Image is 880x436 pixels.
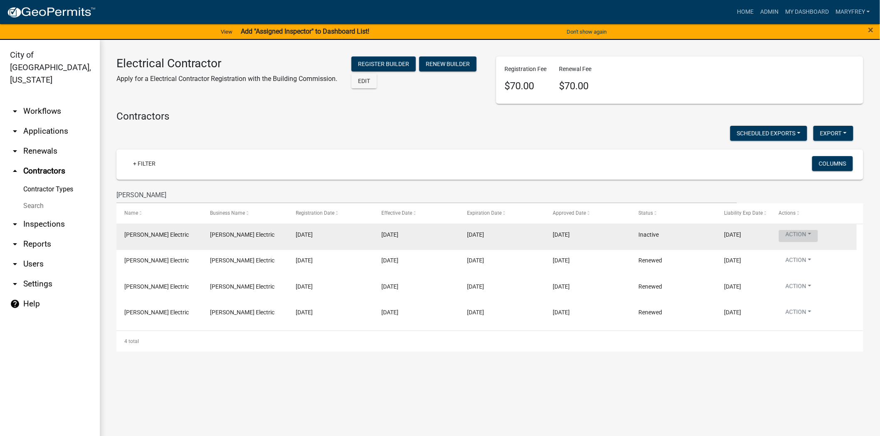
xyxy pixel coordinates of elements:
[724,283,742,290] span: 08/01/2025
[553,257,570,264] span: 02/23/2024
[10,166,20,176] i: arrow_drop_up
[724,210,763,216] span: Liability Exp Date
[116,56,337,71] h3: Electrical Contractor
[126,156,162,171] a: + Filter
[630,203,716,223] datatable-header-cell: Status
[812,156,853,171] button: Columns
[459,203,545,223] datatable-header-cell: Expiration Date
[10,219,20,229] i: arrow_drop_down
[210,309,274,316] span: Warren Electric
[638,283,662,290] span: Renewed
[419,56,477,71] button: Renew Builder
[124,210,138,216] span: Name
[553,231,570,238] span: 12/06/2024
[716,203,771,223] datatable-header-cell: Liability Exp Date
[832,4,873,20] a: MaryFrey
[559,65,591,73] p: Renewal Fee
[296,309,313,316] span: 05/05/2022
[116,110,863,122] h4: Contractors
[381,309,398,316] span: 05/05/2022
[124,231,189,238] span: Warren Electric
[813,126,853,141] button: Export
[10,299,20,309] i: help
[241,27,369,35] strong: Add "Assigned Inspector" to Dashboard List!
[296,210,334,216] span: Registration Date
[734,4,757,20] a: Home
[381,257,398,264] span: 02/23/2024
[116,203,202,223] datatable-header-cell: Name
[210,283,274,290] span: Warren Electric
[638,257,662,264] span: Renewed
[868,24,874,36] span: ×
[730,126,807,141] button: Scheduled Exports
[638,231,659,238] span: Inactive
[553,283,570,290] span: 01/19/2023
[559,80,591,92] h4: $70.00
[638,309,662,316] span: Renewed
[10,239,20,249] i: arrow_drop_down
[10,259,20,269] i: arrow_drop_down
[771,203,857,223] datatable-header-cell: Actions
[124,309,189,316] span: Warren Electric
[351,73,377,88] button: Edit
[504,65,546,73] p: Registration Fee
[10,106,20,116] i: arrow_drop_down
[757,4,782,20] a: Admin
[296,257,313,264] span: 02/19/2024
[553,309,570,316] span: 05/05/2022
[210,231,274,238] span: Warren Electric
[202,203,288,223] datatable-header-cell: Business Name
[779,230,818,242] button: Action
[779,282,818,294] button: Action
[10,279,20,289] i: arrow_drop_down
[124,257,189,264] span: Warren Electric
[116,186,737,203] input: Search for contractors
[545,203,630,223] datatable-header-cell: Approved Date
[467,283,484,290] span: 12/31/2023
[467,210,502,216] span: Expiration Date
[296,283,313,290] span: 01/18/2023
[116,74,337,84] p: Apply for a Electrical Contractor Registration with the Building Commission.
[210,210,245,216] span: Business Name
[124,283,189,290] span: Warren Electric
[381,231,398,238] span: 12/06/2024
[210,257,274,264] span: Warren Electric
[467,257,484,264] span: 12/31/2024
[504,80,546,92] h4: $70.00
[724,309,742,316] span: 08/01/2025
[10,146,20,156] i: arrow_drop_down
[564,25,610,39] button: Don't show again
[467,309,484,316] span: 12/31/2022
[553,210,586,216] span: Approved Date
[724,257,742,264] span: 08/01/2025
[638,210,653,216] span: Status
[288,203,373,223] datatable-header-cell: Registration Date
[381,283,398,290] span: 01/19/2023
[467,231,484,238] span: 12/31/2025
[724,231,742,238] span: 08/01/2025
[218,25,236,39] a: View
[782,4,832,20] a: My Dashboard
[868,25,874,35] button: Close
[296,231,313,238] span: 12/05/2024
[779,256,818,268] button: Action
[116,331,863,352] div: 4 total
[373,203,459,223] datatable-header-cell: Effective Date
[10,126,20,136] i: arrow_drop_down
[779,210,796,216] span: Actions
[351,56,416,71] button: Register Builder
[779,308,818,320] button: Action
[381,210,412,216] span: Effective Date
